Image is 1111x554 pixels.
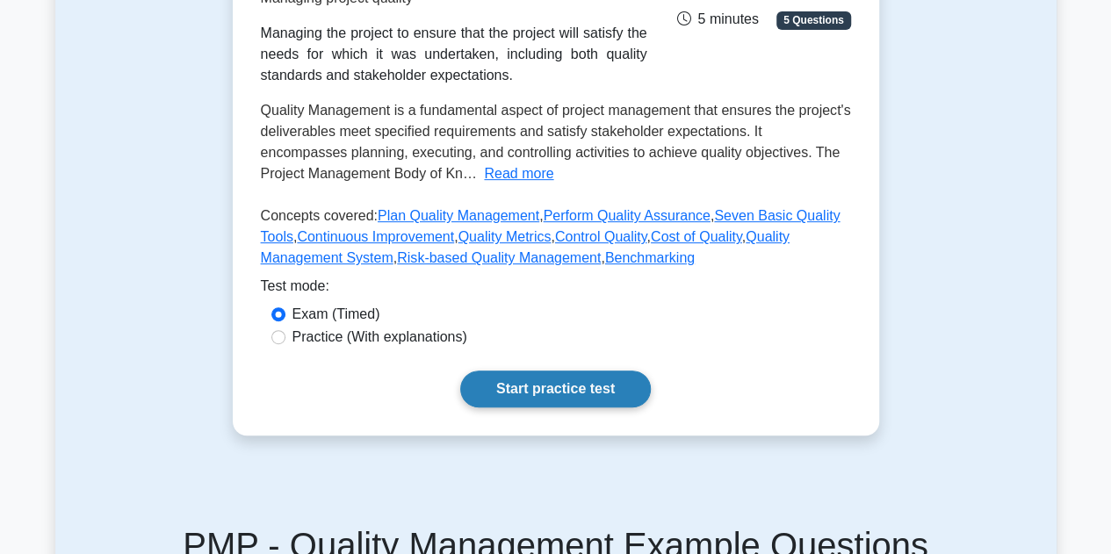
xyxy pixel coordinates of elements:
[292,304,380,325] label: Exam (Timed)
[484,163,553,184] button: Read more
[292,327,467,348] label: Practice (With explanations)
[458,229,552,244] a: Quality Metrics
[261,23,647,86] div: Managing the project to ensure that the project will satisfy the needs for which it was undertake...
[378,208,539,223] a: Plan Quality Management
[261,103,851,181] span: Quality Management is a fundamental aspect of project management that ensures the project's deliv...
[676,11,758,26] span: 5 minutes
[776,11,850,29] span: 5 Questions
[555,229,647,244] a: Control Quality
[543,208,710,223] a: Perform Quality Assurance
[397,250,601,265] a: Risk-based Quality Management
[261,276,851,304] div: Test mode:
[261,205,851,276] p: Concepts covered: , , , , , , , , ,
[460,371,651,407] a: Start practice test
[605,250,695,265] a: Benchmarking
[651,229,742,244] a: Cost of Quality
[297,229,454,244] a: Continuous Improvement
